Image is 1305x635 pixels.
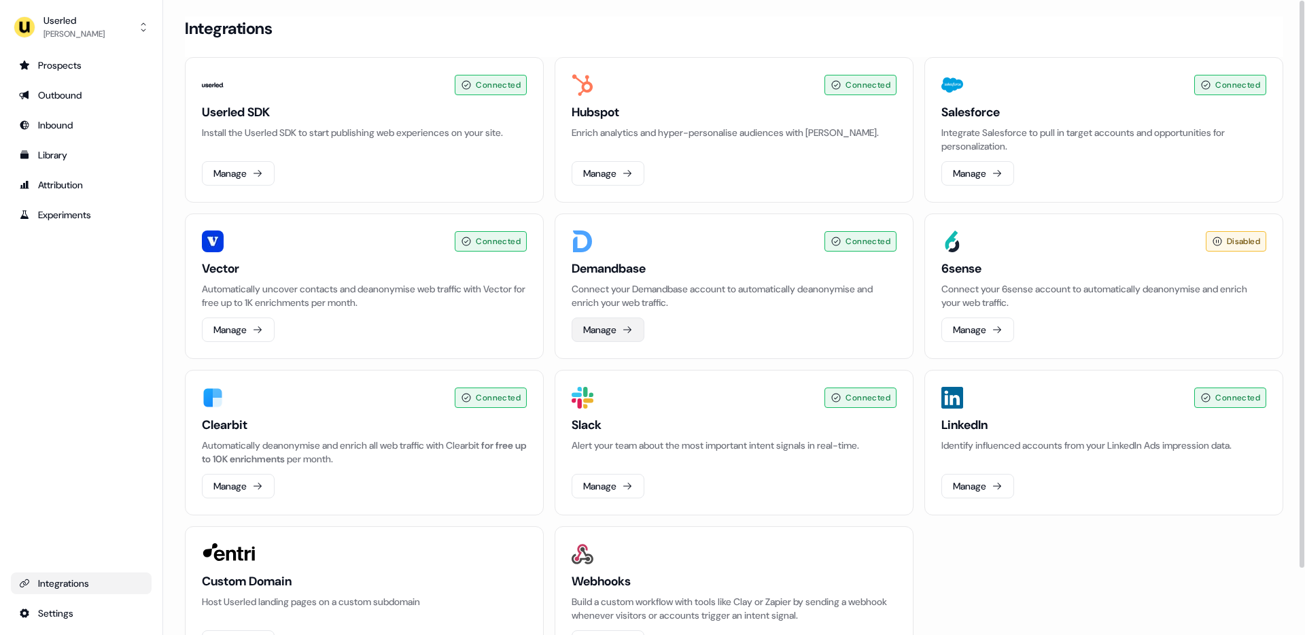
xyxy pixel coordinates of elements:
img: Vector image [202,230,224,252]
p: Integrate Salesforce to pull in target accounts and opportunities for personalization. [941,126,1266,153]
h3: Userled SDK [202,104,527,120]
div: Outbound [19,88,143,102]
span: Connected [846,78,890,92]
p: Connect your 6sense account to automatically deanonymise and enrich your web traffic. [941,282,1266,309]
span: Connected [476,235,521,248]
h3: LinkedIn [941,417,1266,433]
h3: Salesforce [941,104,1266,120]
h3: Slack [572,417,897,433]
span: Connected [846,391,890,405]
span: Connected [476,391,521,405]
div: Userled [43,14,105,27]
div: [PERSON_NAME] [43,27,105,41]
div: Attribution [19,178,143,192]
p: Install the Userled SDK to start publishing web experiences on your site. [202,126,527,139]
span: Connected [846,235,890,248]
a: Go to prospects [11,54,152,76]
p: Identify influenced accounts from your LinkedIn Ads impression data. [941,439,1266,452]
h3: Demandbase [572,260,897,277]
a: Go to attribution [11,174,152,196]
button: Manage [202,474,275,498]
a: Go to outbound experience [11,84,152,106]
p: Automatically uncover contacts and deanonymise web traffic with Vector for free up to 1K enrichme... [202,282,527,309]
a: Go to integrations [11,572,152,594]
button: Manage [202,317,275,342]
h3: 6sense [941,260,1266,277]
div: Prospects [19,58,143,72]
button: Manage [572,161,644,186]
h3: Webhooks [572,573,897,589]
a: Go to experiments [11,204,152,226]
h3: Clearbit [202,417,527,433]
button: Manage [941,161,1014,186]
div: Inbound [19,118,143,132]
h3: Hubspot [572,104,897,120]
p: Build a custom workflow with tools like Clay or Zapier by sending a webhook whenever visitors or ... [572,595,897,622]
span: Connected [1215,391,1260,405]
div: Integrations [19,577,143,590]
button: Manage [941,474,1014,498]
div: Library [19,148,143,162]
span: Disabled [1227,235,1260,248]
div: Experiments [19,208,143,222]
a: Go to templates [11,144,152,166]
button: Manage [941,317,1014,342]
button: Manage [572,474,644,498]
div: Automatically deanonymise and enrich all web traffic with Clearbit per month. [202,439,527,466]
a: Go to integrations [11,602,152,624]
span: Connected [1215,78,1260,92]
p: Connect your Demandbase account to automatically deanonymise and enrich your web traffic. [572,282,897,309]
p: Enrich analytics and hyper-personalise audiences with [PERSON_NAME]. [572,126,897,139]
a: Go to Inbound [11,114,152,136]
button: Manage [202,161,275,186]
div: Settings [19,606,143,620]
span: Connected [476,78,521,92]
h3: Vector [202,260,527,277]
h3: Integrations [185,18,272,39]
button: Manage [572,317,644,342]
h3: Custom Domain [202,573,527,589]
p: Host Userled landing pages on a custom subdomain [202,595,527,608]
button: Userled[PERSON_NAME] [11,11,152,44]
p: Alert your team about the most important intent signals in real-time. [572,439,897,452]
